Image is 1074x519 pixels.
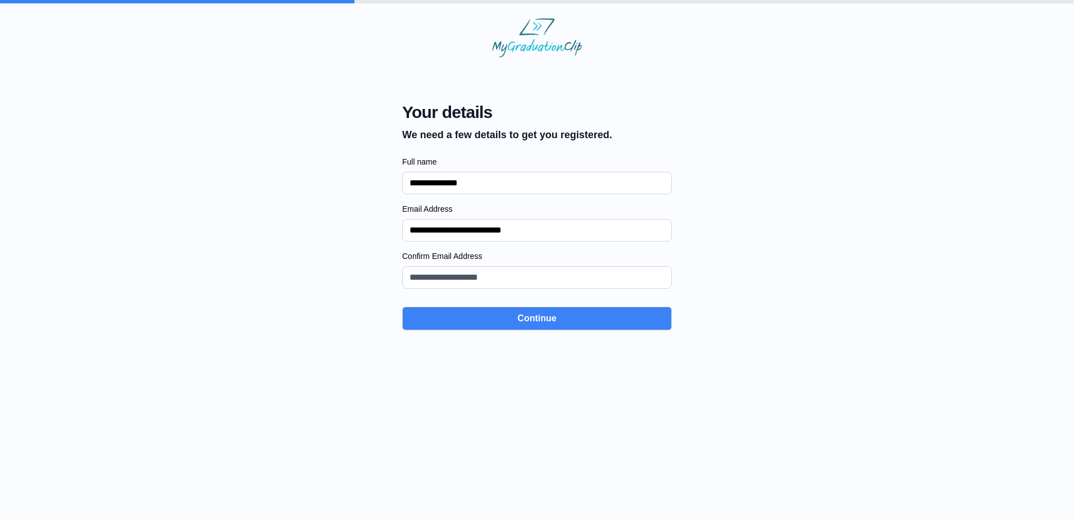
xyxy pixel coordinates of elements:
label: Email Address [402,203,672,215]
p: We need a few details to get you registered. [402,127,612,143]
img: MyGraduationClip [492,18,582,57]
label: Confirm Email Address [402,251,672,262]
button: Continue [402,307,672,330]
label: Full name [402,156,672,167]
span: Your details [402,102,612,122]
